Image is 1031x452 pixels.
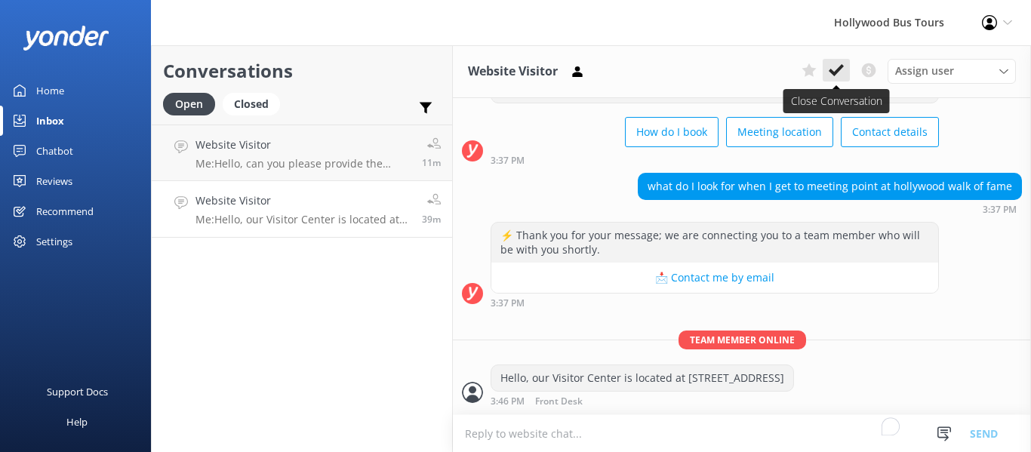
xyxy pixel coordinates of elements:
[47,377,108,407] div: Support Docs
[625,117,719,147] button: How do I book
[163,57,441,85] h2: Conversations
[223,95,288,112] a: Closed
[23,26,109,51] img: yonder-white-logo.png
[223,93,280,115] div: Closed
[195,213,411,226] p: Me: Hello, our Visitor Center is located at [STREET_ADDRESS]
[36,166,72,196] div: Reviews
[36,196,94,226] div: Recommend
[36,106,64,136] div: Inbox
[422,213,441,226] span: Oct 04 2025 03:46pm (UTC -07:00) America/Tijuana
[491,155,939,165] div: Oct 04 2025 03:37pm (UTC -07:00) America/Tijuana
[36,75,64,106] div: Home
[841,117,939,147] button: Contact details
[888,59,1016,83] div: Assign User
[491,263,938,293] button: 📩 Contact me by email
[163,93,215,115] div: Open
[895,63,954,79] span: Assign user
[36,136,73,166] div: Chatbot
[453,415,1031,452] textarea: To enrich screen reader interactions, please activate Accessibility in Grammarly extension settings
[36,226,72,257] div: Settings
[152,125,452,181] a: Website VisitorMe:Hello, can you please provide the order number?11m
[491,395,794,407] div: Oct 04 2025 03:46pm (UTC -07:00) America/Tijuana
[983,205,1017,214] strong: 3:37 PM
[163,95,223,112] a: Open
[679,331,806,349] span: Team member online
[535,397,583,407] span: Front Desk
[491,156,525,165] strong: 3:37 PM
[66,407,88,437] div: Help
[491,297,939,308] div: Oct 04 2025 03:37pm (UTC -07:00) America/Tijuana
[195,137,411,153] h4: Website Visitor
[468,62,558,81] h3: Website Visitor
[639,174,1021,199] div: what do I look for when I get to meeting point at hollywood walk of fame
[195,192,411,209] h4: Website Visitor
[491,365,793,391] div: Hello, our Visitor Center is located at [STREET_ADDRESS]
[726,117,833,147] button: Meeting location
[491,397,525,407] strong: 3:46 PM
[422,156,441,169] span: Oct 04 2025 04:14pm (UTC -07:00) America/Tijuana
[638,204,1022,214] div: Oct 04 2025 03:37pm (UTC -07:00) America/Tijuana
[491,299,525,308] strong: 3:37 PM
[152,181,452,238] a: Website VisitorMe:Hello, our Visitor Center is located at [STREET_ADDRESS]39m
[491,223,938,263] div: ⚡ Thank you for your message; we are connecting you to a team member who will be with you shortly.
[195,157,411,171] p: Me: Hello, can you please provide the order number?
